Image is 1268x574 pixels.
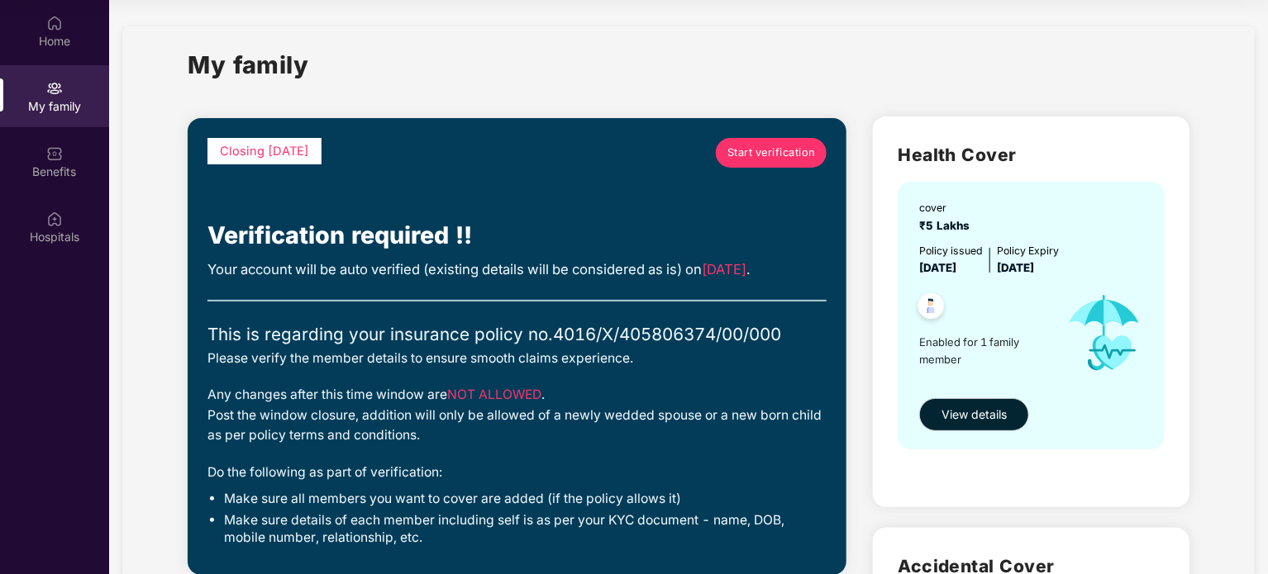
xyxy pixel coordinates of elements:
span: NOT ALLOWED [447,387,541,402]
span: [DATE] [919,261,956,274]
div: This is regarding your insurance policy no. 4016/X/405806374/00/000 [207,321,827,348]
span: [DATE] [702,261,746,278]
h1: My family [188,46,309,83]
img: svg+xml;base64,PHN2ZyBpZD0iQmVuZWZpdHMiIHhtbG5zPSJodHRwOi8vd3d3LnczLm9yZy8yMDAwL3N2ZyIgd2lkdGg9Ij... [46,145,63,162]
a: Start verification [716,138,827,168]
img: svg+xml;base64,PHN2ZyB4bWxucz0iaHR0cDovL3d3dy53My5vcmcvMjAwMC9zdmciIHdpZHRoPSI0OC45NDMiIGhlaWdodD... [911,288,951,329]
li: Make sure all members you want to cover are added (if the policy allows it) [224,491,827,508]
span: Closing [DATE] [220,144,309,159]
span: [DATE] [997,261,1034,274]
img: icon [1052,277,1156,389]
span: View details [941,406,1007,424]
span: ₹5 Lakhs [919,219,976,232]
span: Enabled for 1 family member [919,334,1051,368]
div: Your account will be auto verified (existing details will be considered as is) on . [207,259,827,280]
div: Policy issued [919,243,983,259]
div: Do the following as part of verification: [207,463,827,483]
h2: Health Cover [898,141,1165,168]
img: svg+xml;base64,PHN2ZyBpZD0iSG9zcGl0YWxzIiB4bWxucz0iaHR0cDovL3d3dy53My5vcmcvMjAwMC9zdmciIHdpZHRoPS... [46,211,63,227]
img: svg+xml;base64,PHN2ZyBpZD0iSG9tZSIgeG1sbnM9Imh0dHA6Ly93d3cudzMub3JnLzIwMDAvc3ZnIiB3aWR0aD0iMjAiIG... [46,15,63,31]
span: Start verification [727,145,816,161]
div: Policy Expiry [997,243,1059,259]
div: Any changes after this time window are . Post the window closure, addition will only be allowed o... [207,385,827,446]
li: Make sure details of each member including self is as per your KYC document - name, DOB, mobile n... [224,512,827,547]
div: Please verify the member details to ensure smooth claims experience. [207,349,827,369]
div: cover [919,200,976,216]
img: svg+xml;base64,PHN2ZyB3aWR0aD0iMjAiIGhlaWdodD0iMjAiIHZpZXdCb3g9IjAgMCAyMCAyMCIgZmlsbD0ibm9uZSIgeG... [46,80,63,97]
div: Verification required !! [207,217,827,254]
button: View details [919,398,1029,431]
